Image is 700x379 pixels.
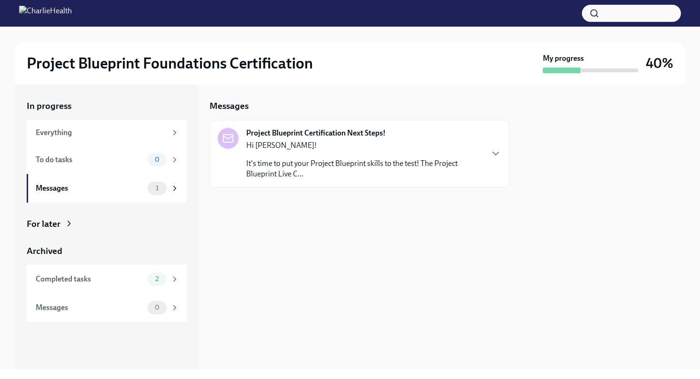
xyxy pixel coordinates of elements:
[27,218,187,230] a: For later
[27,120,187,146] a: Everything
[246,140,482,151] p: Hi [PERSON_NAME]!
[36,183,144,194] div: Messages
[27,293,187,322] a: Messages0
[210,100,249,112] h5: Messages
[27,218,60,230] div: For later
[36,127,167,138] div: Everything
[27,245,187,257] a: Archived
[27,100,187,112] a: In progress
[27,54,313,73] h2: Project Blueprint Foundations Certification
[246,158,482,179] p: It's time to put your Project Blueprint skills to the test! The Project Blueprint Live C...
[150,275,164,282] span: 2
[149,304,165,311] span: 0
[19,6,72,21] img: CharlieHealth
[27,265,187,293] a: Completed tasks2
[543,53,584,64] strong: My progress
[36,302,144,313] div: Messages
[27,174,187,203] a: Messages1
[149,156,165,163] span: 0
[36,155,144,165] div: To do tasks
[150,185,164,192] span: 1
[36,274,144,284] div: Completed tasks
[246,128,386,138] strong: Project Blueprint Certification Next Steps!
[27,146,187,174] a: To do tasks0
[646,55,673,72] h3: 40%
